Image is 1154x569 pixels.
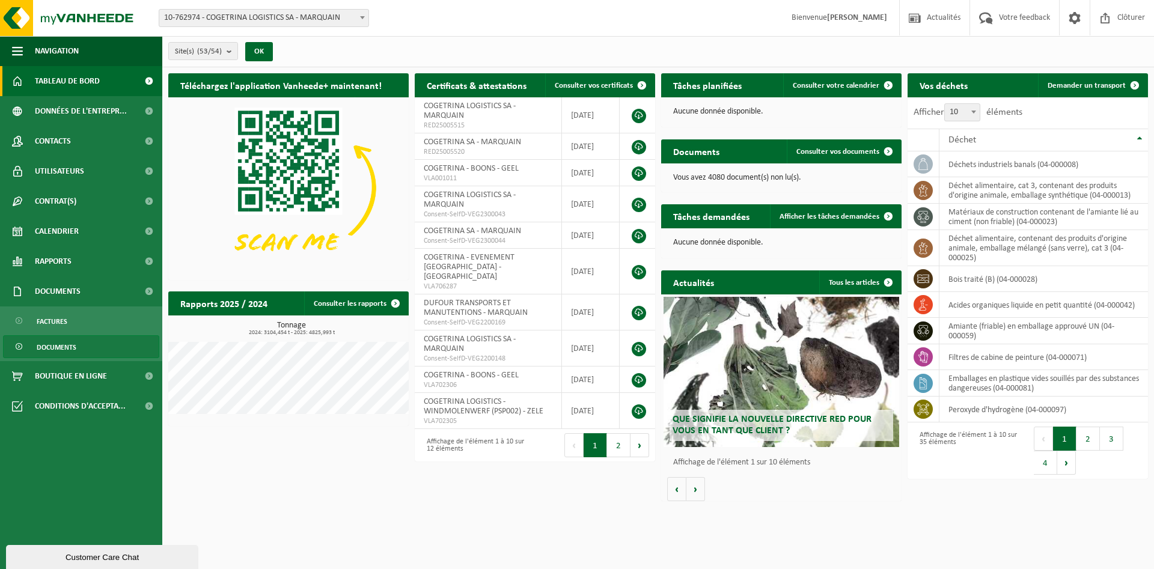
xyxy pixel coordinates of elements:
span: Contrat(s) [35,186,76,216]
div: Affichage de l'élément 1 à 10 sur 12 éléments [421,432,529,458]
a: Consulter votre calendrier [783,73,900,97]
span: Consent-SelfD-VEG2300044 [424,236,552,246]
span: COGETRINA - BOONS - GEEL [424,371,519,380]
h2: Documents [661,139,731,163]
a: Documents [3,335,159,358]
span: Documents [37,336,76,359]
td: déchets industriels banals (04-000008) [939,151,1148,177]
td: [DATE] [562,97,620,133]
h2: Rapports 2025 / 2024 [168,291,279,315]
button: 3 [1100,427,1123,451]
span: VLA702306 [424,380,552,390]
span: Calendrier [35,216,79,246]
span: Contacts [35,126,71,156]
h2: Téléchargez l'application Vanheede+ maintenant! [168,73,394,97]
span: Factures [37,310,67,333]
td: déchet alimentaire, contenant des produits d'origine animale, emballage mélangé (sans verre), cat... [939,230,1148,266]
span: Demander un transport [1048,82,1126,90]
td: filtres de cabine de peinture (04-000071) [939,344,1148,370]
button: 4 [1034,451,1057,475]
span: VLA706287 [424,282,552,291]
h2: Certificats & attestations [415,73,539,97]
button: 2 [1076,427,1100,451]
span: VLA702305 [424,416,552,426]
span: 2024: 3104,454 t - 2025: 4825,993 t [174,330,409,336]
a: Consulter les rapports [304,291,408,315]
td: [DATE] [562,367,620,393]
button: Next [1057,451,1076,475]
button: 2 [607,433,630,457]
td: Peroxyde d'hydrogène (04-000097) [939,397,1148,422]
span: 10-762974 - COGETRINA LOGISTICS SA - MARQUAIN [159,10,368,26]
span: COGETRINA SA - MARQUAIN [424,138,521,147]
td: [DATE] [562,294,620,330]
count: (53/54) [197,47,222,55]
span: Tableau de bord [35,66,100,96]
td: [DATE] [562,133,620,160]
button: 1 [1053,427,1076,451]
td: acides organiques liquide en petit quantité (04-000042) [939,292,1148,318]
span: COGETRINA - EVENEMENT [GEOGRAPHIC_DATA] - [GEOGRAPHIC_DATA] [424,253,514,281]
span: Consent-SelfD-VEG2200169 [424,318,552,327]
p: Aucune donnée disponible. [673,239,890,247]
a: Demander un transport [1038,73,1147,97]
span: Déchet [948,135,976,145]
td: [DATE] [562,222,620,249]
span: Site(s) [175,43,222,61]
button: Volgende [686,477,705,501]
p: Affichage de l'élément 1 sur 10 éléments [673,458,896,467]
a: Que signifie la nouvelle directive RED pour vous en tant que client ? [664,297,899,447]
span: COGETRINA LOGISTICS SA - MARQUAIN [424,335,516,353]
span: COGETRINA LOGISTICS - WINDMOLENWERF (PSP002) - ZELE [424,397,543,416]
span: Conditions d'accepta... [35,391,126,421]
span: Consent-SelfD-VEG2200148 [424,354,552,364]
h2: Tâches demandées [661,204,762,228]
span: Données de l'entrepr... [35,96,127,126]
td: emballages en plastique vides souillés par des substances dangereuses (04-000081) [939,370,1148,397]
span: 10 [944,103,980,121]
span: 10-762974 - COGETRINA LOGISTICS SA - MARQUAIN [159,9,369,27]
button: OK [245,42,273,61]
td: déchet alimentaire, cat 3, contenant des produits d'origine animale, emballage synthétique (04-00... [939,177,1148,204]
a: Factures [3,309,159,332]
span: Navigation [35,36,79,66]
span: 10 [945,104,980,121]
span: COGETRINA LOGISTICS SA - MARQUAIN [424,190,516,209]
span: Consulter vos certificats [555,82,633,90]
strong: [PERSON_NAME] [827,13,887,22]
td: [DATE] [562,160,620,186]
span: Consent-SelfD-VEG2300043 [424,210,552,219]
span: Utilisateurs [35,156,84,186]
p: Aucune donnée disponible. [673,108,890,116]
td: matériaux de construction contenant de l'amiante lié au ciment (non friable) (04-000023) [939,204,1148,230]
span: COGETRINA SA - MARQUAIN [424,227,521,236]
button: Previous [564,433,584,457]
h2: Vos déchets [908,73,980,97]
span: Consulter votre calendrier [793,82,879,90]
span: COGETRINA - BOONS - GEEL [424,164,519,173]
span: Afficher les tâches demandées [780,213,879,221]
td: [DATE] [562,330,620,367]
button: Previous [1034,427,1053,451]
span: DUFOUR TRANSPORTS ET MANUTENTIONS - MARQUAIN [424,299,528,317]
span: RED25005520 [424,147,552,157]
h2: Actualités [661,270,726,294]
td: bois traité (B) (04-000028) [939,266,1148,292]
button: Site(s)(53/54) [168,42,238,60]
div: Affichage de l'élément 1 à 10 sur 35 éléments [914,425,1022,476]
td: [DATE] [562,186,620,222]
td: [DATE] [562,393,620,429]
a: Afficher les tâches demandées [770,204,900,228]
td: amiante (friable) en emballage approuvé UN (04-000059) [939,318,1148,344]
span: COGETRINA LOGISTICS SA - MARQUAIN [424,102,516,120]
span: RED25005515 [424,121,552,130]
button: Vorige [667,477,686,501]
h3: Tonnage [174,321,409,336]
span: Rapports [35,246,72,276]
a: Consulter vos documents [787,139,900,163]
span: Que signifie la nouvelle directive RED pour vous en tant que client ? [673,415,872,436]
span: Boutique en ligne [35,361,107,391]
span: Consulter vos documents [796,148,879,156]
button: Next [630,433,649,457]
